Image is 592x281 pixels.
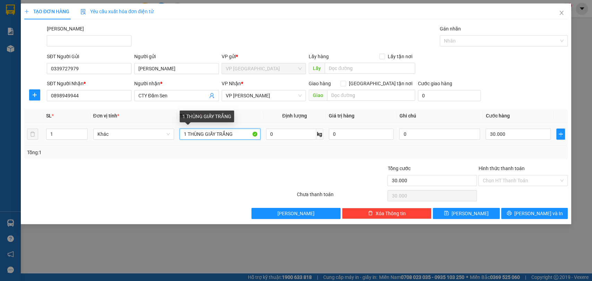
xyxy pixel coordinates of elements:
[452,210,489,217] span: [PERSON_NAME]
[309,90,327,101] span: Giao
[327,90,415,101] input: Dọc đường
[552,3,571,23] button: Close
[346,80,415,87] span: [GEOGRAPHIC_DATA] tận nơi
[134,80,219,87] div: Người nhận
[24,9,29,14] span: plus
[440,26,461,32] label: Gán nhãn
[29,89,40,100] button: plus
[97,129,170,139] span: Khác
[47,35,131,46] input: Mã ĐH
[557,131,565,137] span: plus
[342,208,431,219] button: deleteXóa Thông tin
[209,93,215,98] span: user-add
[180,111,234,122] div: 1 THÙNG GIẤY TRẮNG
[387,166,410,171] span: Tổng cước
[29,92,40,98] span: plus
[27,149,229,156] div: Tổng: 1
[556,129,565,140] button: plus
[329,113,354,118] span: Giá trị hàng
[180,129,260,140] input: VD: Bàn, Ghế
[80,9,154,14] span: Yêu cầu xuất hóa đơn điện tử
[418,81,452,86] label: Cước giao hàng
[24,9,69,14] span: TẠO ĐƠN HÀNG
[559,10,564,16] span: close
[47,53,131,60] div: SĐT Người Gửi
[46,113,52,118] span: SL
[329,129,394,140] input: 0
[501,208,568,219] button: printer[PERSON_NAME] và In
[433,208,499,219] button: save[PERSON_NAME]
[316,129,323,140] span: kg
[486,113,509,118] span: Cước hàng
[309,63,325,74] span: Lấy
[325,63,415,74] input: Dọc đường
[514,210,563,217] span: [PERSON_NAME] và In
[93,113,119,118] span: Đơn vị tính
[282,113,307,118] span: Định lượng
[444,211,449,216] span: save
[309,81,331,86] span: Giao hàng
[368,211,373,216] span: delete
[222,81,241,86] span: VP Nhận
[296,191,387,203] div: Chưa thanh toán
[385,53,415,60] span: Lấy tận nơi
[399,129,480,140] input: Ghi Chú
[507,211,512,216] span: printer
[478,166,524,171] label: Hình thức thanh toán
[47,80,131,87] div: SĐT Người Nhận
[47,26,84,32] label: Mã ĐH
[226,63,302,74] span: VP Nha Trang
[222,53,306,60] div: VP gửi
[418,90,481,101] input: Cước giao hàng
[226,90,302,101] span: VP Phan Thiết
[309,54,329,59] span: Lấy hàng
[277,210,315,217] span: [PERSON_NAME]
[376,210,406,217] span: Xóa Thông tin
[134,53,219,60] div: Người gửi
[251,208,341,219] button: [PERSON_NAME]
[396,109,483,123] th: Ghi chú
[80,9,86,15] img: icon
[27,129,38,140] button: delete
